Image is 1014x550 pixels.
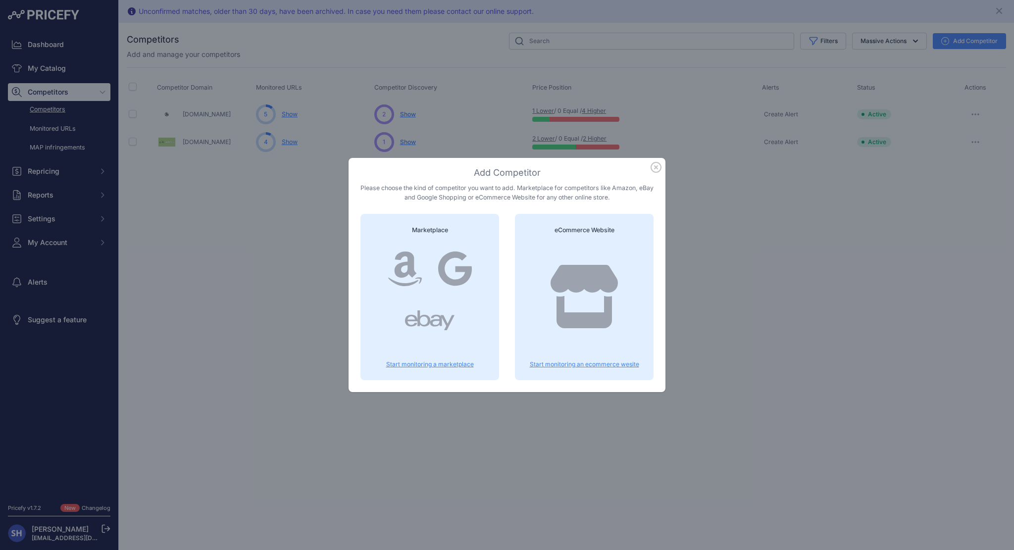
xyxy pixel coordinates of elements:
h3: Add Competitor [360,166,654,180]
h4: Marketplace [372,226,487,235]
a: Marketplace Start monitoring a marketplace [372,226,487,368]
h4: eCommerce Website [527,226,642,235]
p: Please choose the kind of competitor you want to add. Marketplace for competitors like Amazon, eB... [360,184,654,202]
a: eCommerce Website Start monitoring an ecommerce wesite [527,226,642,368]
p: Start monitoring an ecommerce wesite [527,360,642,368]
p: Start monitoring a marketplace [372,360,487,368]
